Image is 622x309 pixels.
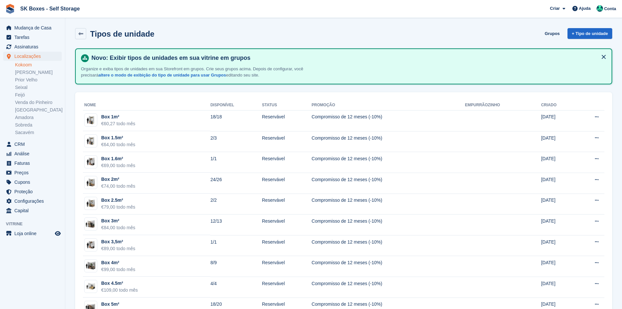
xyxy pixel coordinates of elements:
td: 1/1 [210,235,262,256]
td: Compromisso de 12 meses (-10%) [311,194,465,215]
span: Configurações [14,197,54,206]
span: Faturas [14,159,54,168]
a: Amadora [15,114,62,121]
td: Reservável [262,235,311,256]
div: Box 1.6m² [101,155,135,162]
h4: Novo: Exibir tipos de unidades em sua vitrine em grupos [89,54,606,62]
a: menu [3,140,62,149]
div: Box 3m² [101,217,135,224]
div: €89,00 todo mês [101,245,135,252]
img: 25-sqft-unit.jpg [85,199,97,208]
td: Reservável [262,131,311,152]
a: menu [3,159,62,168]
a: menu [3,229,62,238]
a: Sobreda [15,122,62,128]
td: [DATE] [541,215,575,235]
img: 50-sqft-unit%20(1).jpg [85,282,97,291]
td: 2/2 [210,194,262,215]
td: 4/4 [210,277,262,298]
div: €60,27 todo mês [101,120,135,127]
img: 20-sqft-unit%20(1).jpg [85,157,97,166]
div: €99,00 todo mês [101,266,135,273]
img: 25-sqft-unit.jpg [85,178,97,187]
td: Compromisso de 12 meses (-10%) [311,235,465,256]
a: Grupos [542,28,562,39]
div: €109,00 todo mês [101,287,138,294]
h2: Tipos de unidade [90,29,154,38]
div: Box 4m² [101,259,135,266]
span: Assinaturas [14,42,54,51]
p: Organize e exiba tipos de unidades em sua Storefront em grupos. Crie seus grupos acima. Depois de... [81,66,326,78]
a: SK Boxes - Self Storage [18,3,82,14]
div: €74,00 todo mês [101,183,135,190]
td: Reservável [262,110,311,131]
a: menu [3,149,62,158]
th: Empurrãozinho [465,100,541,111]
td: Reservável [262,277,311,298]
div: €79,00 todo mês [101,204,135,211]
span: Localizações [14,52,54,61]
td: Compromisso de 12 meses (-10%) [311,110,465,131]
div: €64,00 todo mês [101,141,135,148]
span: Criar [550,5,560,12]
a: Feijó [15,92,62,98]
span: Conta [604,6,616,12]
a: altere o modo de exibição do tipo de unidade para usar Grupos [98,73,226,77]
td: [DATE] [541,131,575,152]
td: Compromisso de 12 meses (-10%) [311,277,465,298]
a: Prior Velho [15,77,62,83]
td: Compromisso de 12 meses (-10%) [311,152,465,173]
div: Box 1m² [101,113,135,120]
a: menu [3,206,62,215]
span: Análise [14,149,54,158]
a: menu [3,33,62,42]
div: Box 1.5m² [101,134,135,141]
div: €69,00 todo mês [101,162,135,169]
a: menu [3,178,62,187]
a: Venda do Pinheiro [15,99,62,106]
span: Tarefas [14,33,54,42]
img: 15-sqft-unit%20(6).jpg [85,115,97,125]
td: [DATE] [541,235,575,256]
a: Sacavém [15,129,62,136]
td: [DATE] [541,277,575,298]
a: Loja de pré-visualização [54,230,62,237]
td: 18/18 [210,110,262,131]
div: Box 3,5m² [101,238,135,245]
span: Ajuda [579,5,591,12]
a: menu [3,42,62,51]
a: menu [3,52,62,61]
a: Seixal [15,84,62,91]
a: menu [3,197,62,206]
span: Proteção [14,187,54,196]
img: 15-sqft-unit%20(6).jpg [85,136,97,146]
div: Box 5m² [101,301,138,308]
td: Reservável [262,256,311,277]
th: Nome [83,100,210,111]
a: Kokoom [15,62,62,68]
td: 2/3 [210,131,262,152]
a: menu [3,168,62,177]
img: 40-sqft-unit%20(1).jpg [85,261,97,270]
td: 8/9 [210,256,262,277]
span: Vitrine [6,221,65,227]
th: Disponível [210,100,262,111]
th: Criado [541,100,575,111]
td: 24/26 [210,173,262,194]
img: SK Boxes - Comercial [597,5,603,12]
td: Reservável [262,152,311,173]
div: €84,00 todo mês [101,224,135,231]
span: Capital [14,206,54,215]
td: Compromisso de 12 meses (-10%) [311,215,465,235]
td: 1/1 [210,152,262,173]
td: [DATE] [541,194,575,215]
img: 20-sqft-unit%20(1).jpg [85,240,97,250]
span: Preços [14,168,54,177]
a: [GEOGRAPHIC_DATA] [15,107,62,113]
a: + Tipo de unidade [567,28,612,39]
td: [DATE] [541,110,575,131]
td: Compromisso de 12 meses (-10%) [311,173,465,194]
td: [DATE] [541,256,575,277]
div: Box 4.5m² [101,280,138,287]
td: Compromisso de 12 meses (-10%) [311,131,465,152]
